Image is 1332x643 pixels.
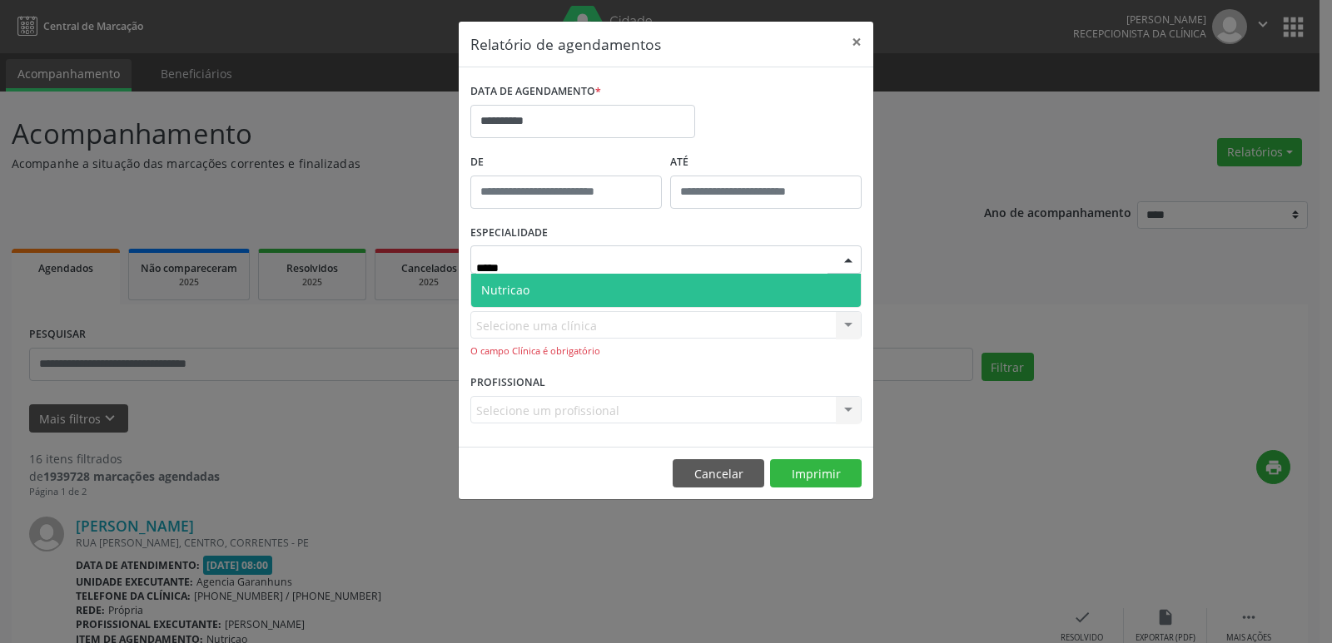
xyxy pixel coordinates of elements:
div: O campo Clínica é obrigatório [470,344,862,359]
label: PROFISSIONAL [470,370,545,396]
label: De [470,150,662,176]
button: Cancelar [673,459,764,487]
h5: Relatório de agendamentos [470,33,661,55]
label: ESPECIALIDADE [470,220,548,246]
button: Imprimir [770,459,862,487]
label: DATA DE AGENDAMENTO [470,79,601,105]
span: Nutricao [481,282,529,298]
label: ATÉ [670,150,862,176]
button: Close [840,22,873,62]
